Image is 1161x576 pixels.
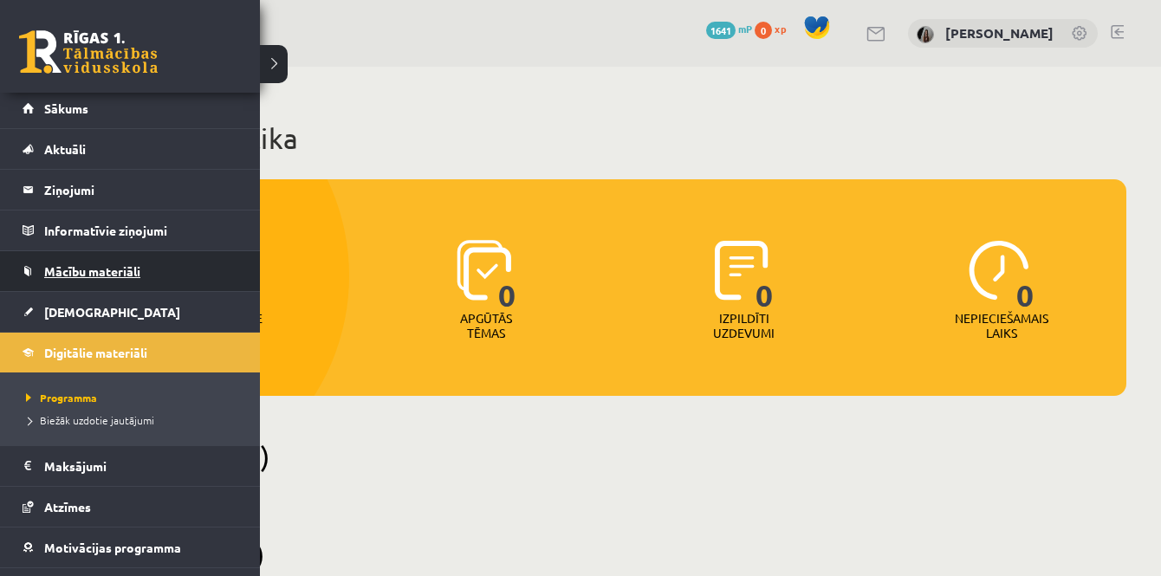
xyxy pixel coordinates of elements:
[23,487,238,527] a: Atzīmes
[775,22,786,36] span: xp
[23,210,238,250] a: Informatīvie ziņojumi
[715,240,769,301] img: icon-completed-tasks-ad58ae20a441b2904462921112bc710f1caf180af7a3daa7317a5a94f2d26646.svg
[710,311,778,340] p: Izpildīti uzdevumi
[23,129,238,169] a: Aktuāli
[498,240,516,311] span: 0
[1016,240,1035,311] span: 0
[23,333,238,372] a: Digitālie materiāli
[104,439,1126,473] h2: Pieejamie (0)
[945,24,1054,42] a: [PERSON_NAME]
[44,540,181,555] span: Motivācijas programma
[755,22,772,39] span: 0
[44,304,180,320] span: [DEMOGRAPHIC_DATA]
[738,22,752,36] span: mP
[44,141,86,157] span: Aktuāli
[755,22,795,36] a: 0 xp
[104,121,1126,156] h1: Mana statistika
[44,446,238,486] legend: Maksājumi
[22,413,154,427] span: Biežāk uzdotie jautājumi
[44,263,140,279] span: Mācību materiāli
[917,26,934,43] img: Elīna Krakovska
[22,390,243,405] a: Programma
[23,251,238,291] a: Mācību materiāli
[44,210,238,250] legend: Informatīvie ziņojumi
[22,412,243,428] a: Biežāk uzdotie jautājumi
[452,311,520,340] p: Apgūtās tēmas
[22,391,97,404] span: Programma
[19,30,158,74] a: Rīgas 1. Tālmācības vidusskola
[23,292,238,332] a: [DEMOGRAPHIC_DATA]
[756,240,774,311] span: 0
[706,22,736,39] span: 1641
[23,446,238,486] a: Maksājumi
[23,170,238,210] a: Ziņojumi
[44,345,147,360] span: Digitālie materiāli
[23,527,238,567] a: Motivācijas programma
[969,240,1029,301] img: icon-clock-7be60019b62300814b6bd22b8e044499b485619524d84068768e800edab66f18.svg
[955,311,1048,340] p: Nepieciešamais laiks
[706,22,752,36] a: 1641 mP
[44,170,238,210] legend: Ziņojumi
[104,537,1126,571] h2: Pabeigtie (0)
[23,88,238,128] a: Sākums
[44,499,91,515] span: Atzīmes
[44,100,88,116] span: Sākums
[457,240,511,301] img: icon-learned-topics-4a711ccc23c960034f471b6e78daf4a3bad4a20eaf4de84257b87e66633f6470.svg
